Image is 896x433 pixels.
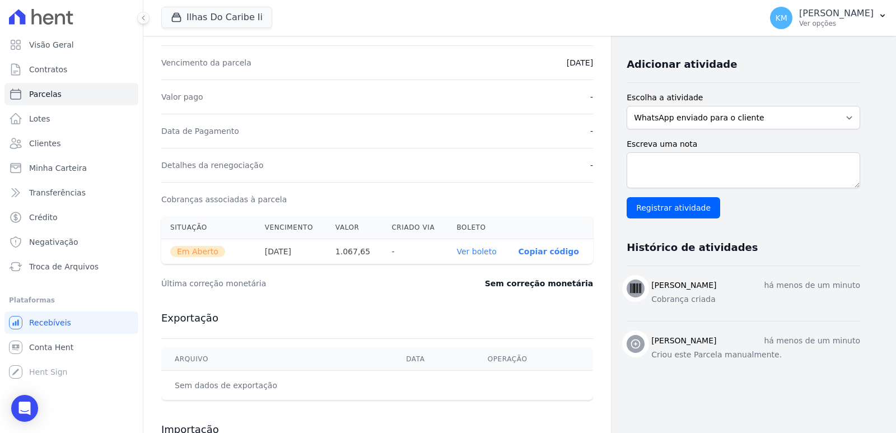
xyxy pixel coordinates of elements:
p: há menos de um minuto [764,280,860,291]
label: Escreva uma nota [627,138,860,150]
span: Minha Carteira [29,162,87,174]
dt: Cobranças associadas à parcela [161,194,287,205]
th: Criado via [382,216,447,239]
label: Escolha a atividade [627,92,860,104]
span: Troca de Arquivos [29,261,99,272]
div: Plataformas [9,294,134,307]
h3: Histórico de atividades [627,241,758,254]
h3: Adicionar atividade [627,58,737,71]
span: Recebíveis [29,317,71,328]
a: Visão Geral [4,34,138,56]
p: Criou este Parcela manualmente. [651,349,860,361]
a: Parcelas [4,83,138,105]
th: Vencimento [256,216,326,239]
dt: Última correção monetária [161,278,417,289]
a: Lotes [4,108,138,130]
dt: Data de Pagamento [161,125,239,137]
p: Ver opções [799,19,874,28]
h3: [PERSON_NAME] [651,280,716,291]
span: Crédito [29,212,58,223]
dd: - [590,160,593,171]
span: Visão Geral [29,39,74,50]
th: [DATE] [256,239,326,264]
a: Contratos [4,58,138,81]
dt: Valor pago [161,91,203,103]
th: Boleto [447,216,509,239]
a: Transferências [4,181,138,204]
span: Clientes [29,138,60,149]
dd: Sem correção monetária [485,278,593,289]
th: Valor [326,216,383,239]
span: Conta Hent [29,342,73,353]
a: Ver boleto [456,247,496,256]
a: Negativação [4,231,138,253]
div: Open Intercom Messenger [11,395,38,422]
h3: Exportação [161,311,593,325]
p: há menos de um minuto [764,335,860,347]
p: Cobrança criada [651,294,860,305]
dd: - [590,91,593,103]
button: KM [PERSON_NAME] Ver opções [761,2,896,34]
a: Crédito [4,206,138,229]
span: Parcelas [29,89,62,100]
a: Minha Carteira [4,157,138,179]
span: Transferências [29,187,86,198]
a: Conta Hent [4,336,138,358]
a: Clientes [4,132,138,155]
dd: - [590,125,593,137]
a: Recebíveis [4,311,138,334]
span: Contratos [29,64,67,75]
span: KM [775,14,787,22]
th: - [382,239,447,264]
input: Registrar atividade [627,197,720,218]
th: Arquivo [161,348,393,371]
span: Negativação [29,236,78,248]
span: Em Aberto [170,246,225,257]
th: 1.067,65 [326,239,383,264]
p: [PERSON_NAME] [799,8,874,19]
th: Operação [474,348,593,371]
dd: [DATE] [567,57,593,68]
th: Data [393,348,474,371]
h3: [PERSON_NAME] [651,335,716,347]
td: Sem dados de exportação [161,371,393,401]
button: Ilhas Do Caribe Ii [161,7,272,28]
span: Lotes [29,113,50,124]
th: Situação [161,216,256,239]
button: Copiar código [519,247,579,256]
dt: Detalhes da renegociação [161,160,264,171]
dt: Vencimento da parcela [161,57,251,68]
a: Troca de Arquivos [4,255,138,278]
